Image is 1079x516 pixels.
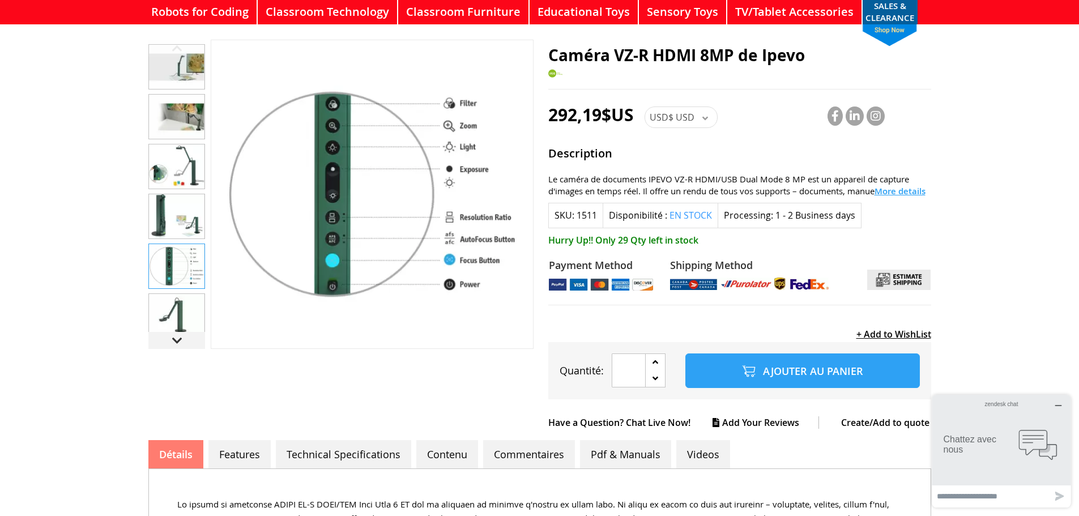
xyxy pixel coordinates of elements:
strong: Payment Method [549,258,654,273]
a: Technical Specifications [276,440,411,468]
img: Caméra VZ-R HDMI 8MP de Ipevo [149,294,204,338]
img: Caméra VZ-R HDMI 8MP de Ipevo [225,40,518,348]
span: Caméra VZ-R HDMI 8MP de Ipevo [548,44,805,66]
a: Commentaires [483,440,575,468]
div: Disponibilité [603,203,718,228]
img: Caméra VZ-R HDMI 8MP de Ipevo [149,95,204,139]
img: Caméra VZ-R HDMI 8MP de Ipevo [149,45,204,89]
div: Caméra VZ-R HDMI 8MP de Ipevo [148,239,205,289]
div: USD$ USD [645,106,718,128]
div: Caméra VZ-R HDMI 8MP de Ipevo [148,139,205,189]
strong: Description [548,146,931,165]
img: Caméra VZ-R HDMI 8MP de Ipevo [149,194,204,238]
a: Videos [676,440,730,468]
a: Create/Add to quote [821,416,929,429]
img: Caméra VZ-R HDMI 8MP de Ipevo [149,144,204,189]
span: More details [875,185,926,197]
a: Contenu [416,440,478,468]
img: Ipevo [548,65,565,82]
span: Quantité: [560,364,604,377]
div: 1511 [577,209,597,222]
button: Ajouter au panier [685,353,919,387]
div: 1 - 2 Business days [775,209,855,222]
img: calculate estimate shipping [867,270,931,290]
strong: Shipping Method [670,258,829,273]
strong: Processing [724,209,773,221]
a: Add Your Reviews [713,416,819,429]
img: Caméra VZ-R HDMI 8MP de Ipevo [149,244,204,288]
span: USD [676,111,694,123]
div: Caméra VZ-R HDMI 8MP de Ipevo [148,40,205,89]
span: shop now [857,24,923,46]
div: Next [148,332,205,349]
a: Détails [148,440,203,468]
div: Caméra VZ-R HDMI 8MP de Ipevo [148,289,205,339]
a: Pdf & Manuals [580,440,671,468]
span: Ajouter au panier [763,365,863,378]
span: 292,19$US [548,103,634,126]
strong: SKU [555,209,574,221]
label: Disponibilité : [609,209,667,221]
a: Ipevo [548,73,565,84]
a: + Add to WishList [856,328,931,340]
a: Features [208,440,271,468]
span: En stock [669,209,712,221]
div: Caméra VZ-R HDMI 8MP de Ipevo [148,89,205,139]
div: Le caméra de documents IPEVO VZ-R HDMI/USB Dual Mode 8 MP est un appareil de capture d'images en ... [548,173,931,197]
iframe: Ouvre un widget dans lequel vous pouvez chatter avec l’un de nos agents [928,390,1075,512]
a: Have a Question? Chat Live Now! [548,416,710,429]
span: USD$ [650,111,673,123]
div: Caméra VZ-R HDMI 8MP de Ipevo [148,189,205,239]
span: Hurry Up!! Only 29 Qty left in stock [548,234,931,247]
